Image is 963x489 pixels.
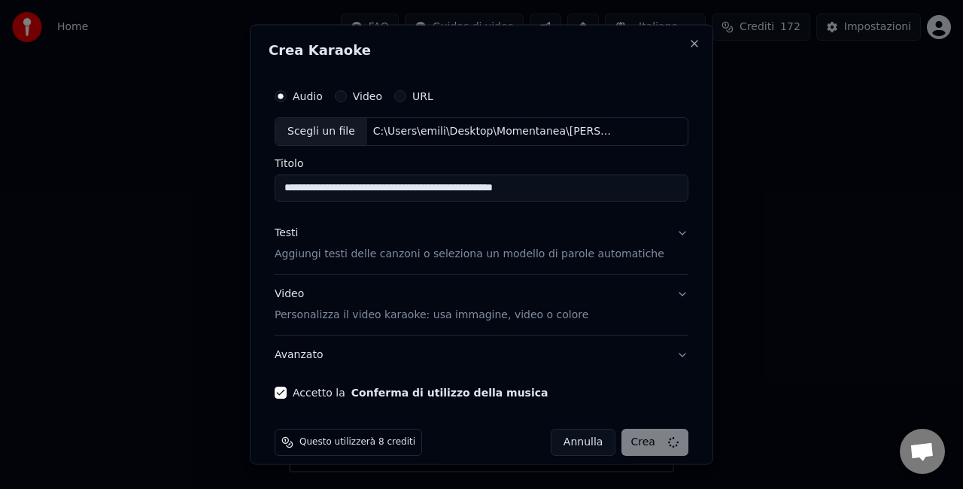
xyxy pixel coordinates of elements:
[269,44,694,57] h2: Crea Karaoke
[275,225,298,240] div: Testi
[275,307,588,322] p: Personalizza il video karaoke: usa immagine, video o colore
[412,91,433,102] label: URL
[551,428,616,455] button: Annulla
[275,335,688,374] button: Avanzato
[275,213,688,273] button: TestiAggiungi testi delle canzoni o seleziona un modello di parole automatiche
[275,246,664,261] p: Aggiungi testi delle canzoni o seleziona un modello di parole automatiche
[293,387,548,397] label: Accetto la
[367,124,623,139] div: C:\Users\emili\Desktop\Momentanea\[PERSON_NAME] - La mia vera storia ([PERSON_NAME] Only).MP3
[275,157,688,168] label: Titolo
[351,387,548,397] button: Accetto la
[293,91,323,102] label: Audio
[275,118,367,145] div: Scegli un file
[299,436,415,448] span: Questo utilizzerà 8 crediti
[353,91,382,102] label: Video
[275,286,588,322] div: Video
[275,274,688,334] button: VideoPersonalizza il video karaoke: usa immagine, video o colore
